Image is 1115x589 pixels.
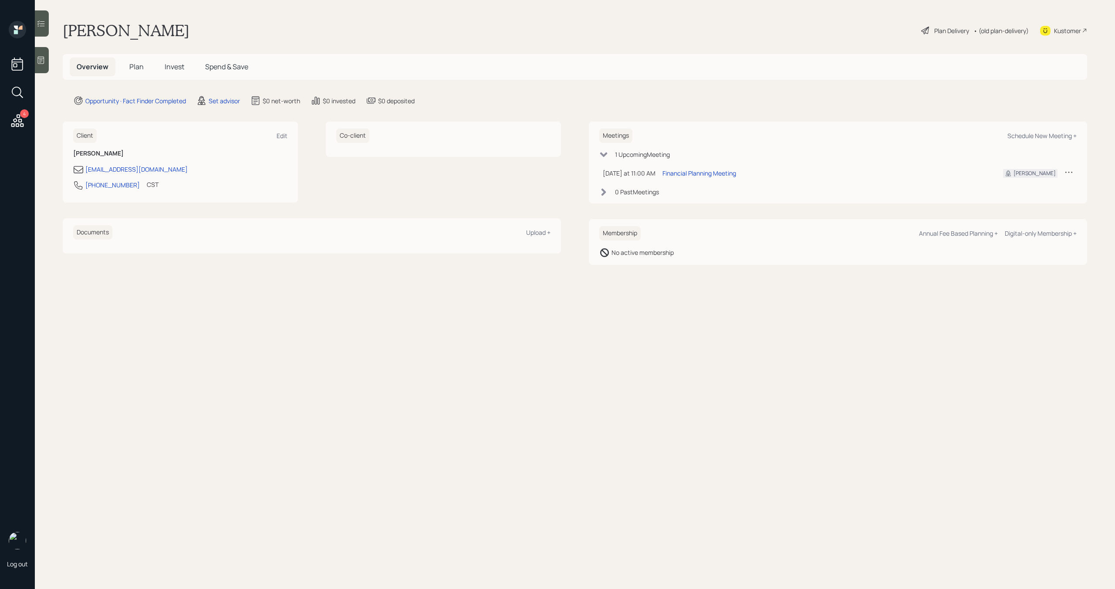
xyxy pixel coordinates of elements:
[7,560,28,568] div: Log out
[934,26,969,35] div: Plan Delivery
[205,62,248,71] span: Spend & Save
[599,226,641,240] h6: Membership
[1007,132,1077,140] div: Schedule New Meeting +
[77,62,108,71] span: Overview
[85,180,140,190] div: [PHONE_NUMBER]
[662,169,736,178] div: Financial Planning Meeting
[20,109,29,118] div: 4
[147,180,159,189] div: CST
[336,129,369,143] h6: Co-client
[603,169,655,178] div: [DATE] at 11:00 AM
[63,21,189,40] h1: [PERSON_NAME]
[599,129,632,143] h6: Meetings
[378,96,415,105] div: $0 deposited
[85,96,186,105] div: Opportunity · Fact Finder Completed
[73,150,287,157] h6: [PERSON_NAME]
[526,228,551,237] div: Upload +
[209,96,240,105] div: Set advisor
[973,26,1029,35] div: • (old plan-delivery)
[615,150,670,159] div: 1 Upcoming Meeting
[165,62,184,71] span: Invest
[73,225,112,240] h6: Documents
[919,229,998,237] div: Annual Fee Based Planning +
[129,62,144,71] span: Plan
[323,96,355,105] div: $0 invested
[1014,169,1056,177] div: [PERSON_NAME]
[612,248,674,257] div: No active membership
[277,132,287,140] div: Edit
[85,165,188,174] div: [EMAIL_ADDRESS][DOMAIN_NAME]
[615,187,659,196] div: 0 Past Meeting s
[9,532,26,549] img: michael-russo-headshot.png
[1054,26,1081,35] div: Kustomer
[263,96,300,105] div: $0 net-worth
[73,129,97,143] h6: Client
[1005,229,1077,237] div: Digital-only Membership +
